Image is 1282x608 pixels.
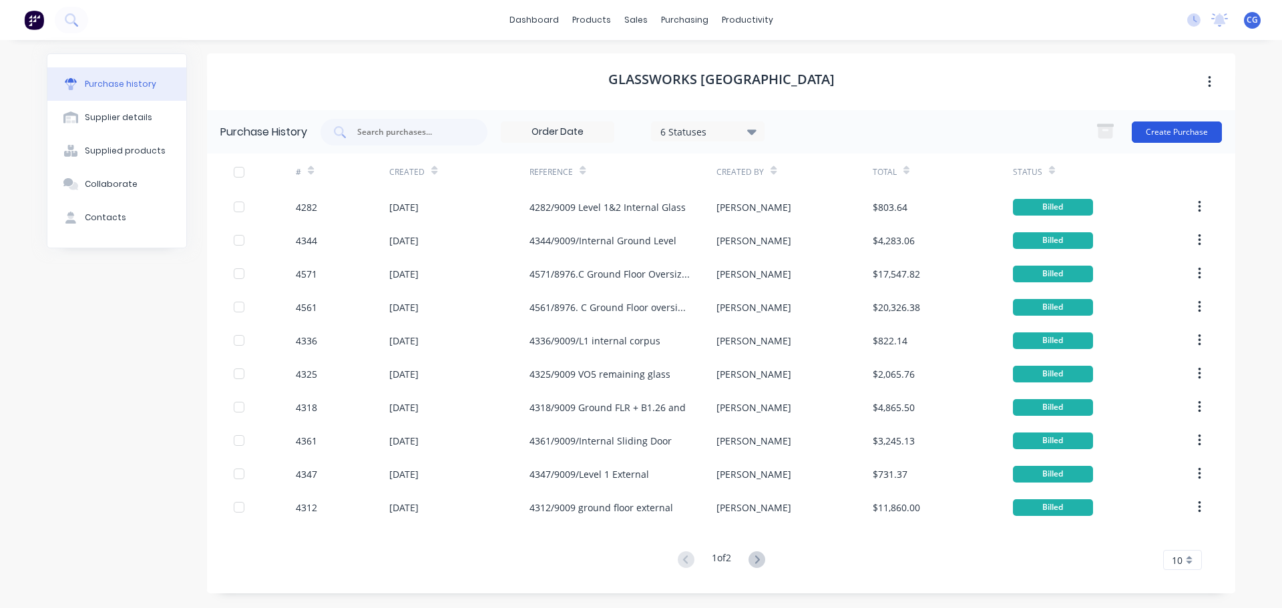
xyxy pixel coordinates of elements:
div: productivity [715,10,780,30]
div: Billed [1013,332,1093,349]
span: 10 [1172,553,1183,567]
div: [DATE] [389,300,419,314]
div: Billed [1013,399,1093,416]
div: $803.64 [873,200,907,214]
div: [DATE] [389,434,419,448]
div: Contacts [85,212,126,224]
div: Billed [1013,232,1093,249]
div: 4318 [296,400,317,414]
div: [DATE] [389,200,419,214]
button: Purchase history [47,67,186,101]
div: 4312 [296,501,317,515]
div: $822.14 [873,334,907,348]
div: 4336 [296,334,317,348]
div: 4318/9009 Ground FLR + B1.26 and [529,400,686,414]
div: [DATE] [389,501,419,515]
div: [DATE] [389,334,419,348]
div: [PERSON_NAME] [716,501,791,515]
div: Billed [1013,199,1093,216]
div: Created [389,166,425,178]
div: 4325/9009 VO5 remaining glass [529,367,670,381]
div: [DATE] [389,400,419,414]
div: Reference [529,166,573,178]
div: [PERSON_NAME] [716,200,791,214]
div: Created By [716,166,764,178]
div: 4282 [296,200,317,214]
div: Billed [1013,432,1093,449]
div: Purchase History [220,124,307,140]
div: [DATE] [389,467,419,481]
div: 4571/8976.C Ground Floor Oversize Panels -2 [529,267,690,281]
div: Status [1013,166,1042,178]
button: Supplied products [47,134,186,168]
div: # [296,166,301,178]
div: 4312/9009 ground floor external [529,501,673,515]
div: [PERSON_NAME] [716,234,791,248]
div: 4561/8976. C Ground Floor oversize panels [529,300,690,314]
div: 4344/9009/Internal Ground Level [529,234,676,248]
div: Billed [1013,499,1093,516]
div: Billed [1013,466,1093,483]
div: $4,865.50 [873,400,915,414]
img: Factory [24,10,44,30]
div: 4344 [296,234,317,248]
div: [PERSON_NAME] [716,467,791,481]
button: Contacts [47,201,186,234]
div: Billed [1013,299,1093,316]
span: CG [1247,14,1258,26]
div: $11,860.00 [873,501,920,515]
a: dashboard [503,10,566,30]
div: Collaborate [85,178,138,190]
div: [PERSON_NAME] [716,300,791,314]
h1: Glassworks [GEOGRAPHIC_DATA] [608,71,835,87]
div: sales [618,10,654,30]
div: [DATE] [389,367,419,381]
div: 4571 [296,267,317,281]
div: $2,065.76 [873,367,915,381]
div: Supplier details [85,111,152,123]
div: $17,547.82 [873,267,920,281]
button: Create Purchase [1132,121,1222,143]
div: 4361/9009/Internal Sliding Door [529,434,672,448]
div: [PERSON_NAME] [716,400,791,414]
div: Billed [1013,366,1093,382]
div: 4325 [296,367,317,381]
div: [PERSON_NAME] [716,434,791,448]
div: 6 Statuses [660,124,756,138]
input: Order Date [501,122,614,142]
div: $20,326.38 [873,300,920,314]
div: [PERSON_NAME] [716,334,791,348]
div: purchasing [654,10,715,30]
button: Supplier details [47,101,186,134]
input: Search purchases... [356,125,467,139]
div: $4,283.06 [873,234,915,248]
div: 4347/9009/Level 1 External [529,467,649,481]
div: 4347 [296,467,317,481]
div: 4336/9009/L1 internal corpus [529,334,660,348]
div: [PERSON_NAME] [716,267,791,281]
div: Supplied products [85,145,166,157]
div: [PERSON_NAME] [716,367,791,381]
div: 4361 [296,434,317,448]
div: Total [873,166,897,178]
div: Billed [1013,266,1093,282]
div: Purchase history [85,78,156,90]
div: products [566,10,618,30]
div: $3,245.13 [873,434,915,448]
div: $731.37 [873,467,907,481]
div: [DATE] [389,267,419,281]
div: [DATE] [389,234,419,248]
div: 1 of 2 [712,551,731,570]
button: Collaborate [47,168,186,201]
div: 4282/9009 Level 1&2 Internal Glass [529,200,686,214]
div: 4561 [296,300,317,314]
